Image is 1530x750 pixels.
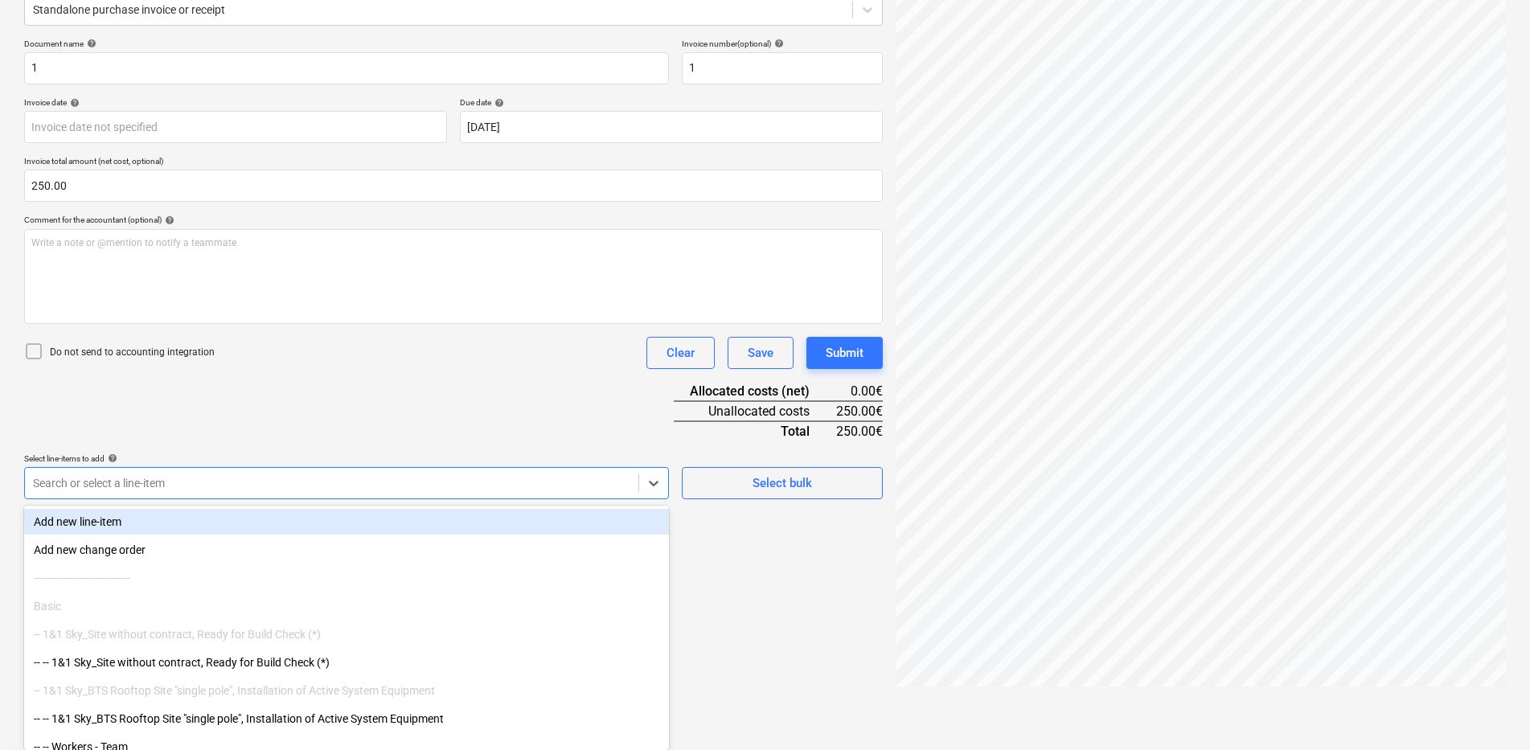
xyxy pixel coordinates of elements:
input: Due date not specified [460,111,883,143]
span: help [491,98,504,108]
span: help [105,453,117,463]
div: -- 1&1 Sky_BTS Rooftop Site "single pole", Installation of Active System Equipment [24,678,669,703]
div: Add new line-item [24,509,669,535]
input: Invoice date not specified [24,111,447,143]
div: Due date [460,97,883,108]
div: 250.00€ [835,421,883,441]
div: Select bulk [753,473,812,494]
button: Clear [646,337,715,369]
input: Invoice number [682,52,883,84]
div: ------------------------------ [24,565,669,591]
div: 250.00€ [835,401,883,421]
button: Select bulk [682,467,883,499]
div: Select line-items to add [24,453,669,464]
div: Basic [24,593,669,619]
button: Save [728,337,794,369]
div: Add new change order [24,537,669,563]
div: Invoice number (optional) [682,39,883,49]
div: Document name [24,39,669,49]
div: Save [748,342,773,363]
div: -- 1&1 Sky_Site without contract, Ready for Build Check (*) [24,621,669,647]
div: Submit [826,342,863,363]
div: -- -- 1&1 Sky_BTS Rooftop Site "single pole", Installation of Active System Equipment [24,706,669,732]
p: Invoice total amount (net cost, optional) [24,156,883,170]
span: help [67,98,80,108]
div: Total [674,421,835,441]
div: -- -- 1&1 Sky_Site without contract, Ready for Build Check (*) [24,650,669,675]
p: Do not send to accounting integration [50,346,215,359]
iframe: Chat Widget [1450,673,1530,750]
div: Invoice date [24,97,447,108]
div: Comment for the accountant (optional) [24,215,883,225]
span: help [162,215,174,225]
div: Clear [667,342,695,363]
span: help [771,39,784,48]
input: Invoice total amount (net cost, optional) [24,170,883,202]
div: Unallocated costs [674,401,835,421]
button: Submit [806,337,883,369]
div: 0.00€ [835,382,883,401]
span: help [84,39,96,48]
div: Allocated costs (net) [674,382,835,401]
input: Document name [24,52,669,84]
